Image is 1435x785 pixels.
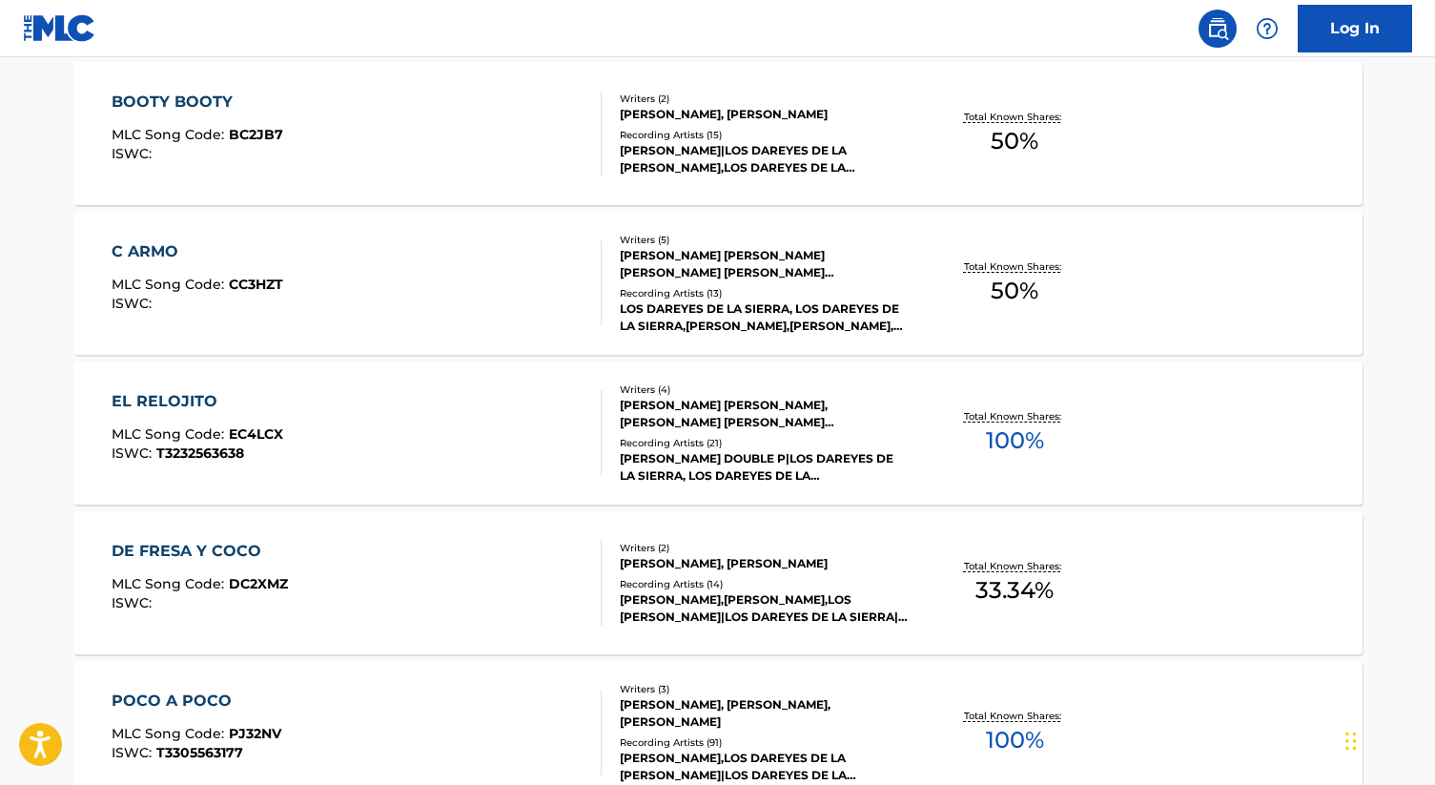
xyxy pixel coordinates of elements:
[1248,10,1286,48] div: Help
[112,240,283,263] div: C ARMO
[112,145,156,162] span: ISWC :
[620,300,908,335] div: LOS DAREYES DE LA SIERRA, LOS DAREYES DE LA SIERRA,[PERSON_NAME],[PERSON_NAME], [PERSON_NAME]|LOS...
[1298,5,1412,52] a: Log In
[156,744,243,761] span: T3305563177
[112,594,156,611] span: ISWC :
[112,444,156,462] span: ISWC :
[229,725,281,742] span: PJ32NV
[1345,713,1357,770] div: Drag
[991,124,1038,158] span: 50 %
[964,709,1066,723] p: Total Known Shares:
[112,744,156,761] span: ISWC :
[1206,17,1229,40] img: search
[620,233,908,247] div: Writers ( 5 )
[964,259,1066,274] p: Total Known Shares:
[620,735,908,750] div: Recording Artists ( 91 )
[112,690,281,713] div: POCO A POCO
[229,425,283,443] span: EC4LCX
[112,390,283,413] div: EL RELOJITO
[986,723,1044,757] span: 100 %
[73,212,1363,355] a: C ARMOMLC Song Code:CC3HZTISWC:Writers (5)[PERSON_NAME] [PERSON_NAME] [PERSON_NAME] [PERSON_NAME]...
[620,450,908,485] div: [PERSON_NAME] DOUBLE P|LOS DAREYES DE LA SIERRA, LOS DAREYES DE LA [PERSON_NAME] DOUBLE P, LOS DA...
[620,128,908,142] div: Recording Artists ( 15 )
[1256,17,1279,40] img: help
[975,573,1054,608] span: 33.34 %
[73,511,1363,654] a: DE FRESA Y COCOMLC Song Code:DC2XMZISWC:Writers (2)[PERSON_NAME], [PERSON_NAME]Recording Artists ...
[964,110,1066,124] p: Total Known Shares:
[1340,693,1435,785] iframe: Chat Widget
[620,286,908,300] div: Recording Artists ( 13 )
[112,295,156,312] span: ISWC :
[620,682,908,696] div: Writers ( 3 )
[112,725,229,742] span: MLC Song Code :
[620,106,908,123] div: [PERSON_NAME], [PERSON_NAME]
[986,423,1044,458] span: 100 %
[23,14,96,42] img: MLC Logo
[620,247,908,281] div: [PERSON_NAME] [PERSON_NAME] [PERSON_NAME] [PERSON_NAME] [PERSON_NAME] [PERSON_NAME] DE [PERSON_NAME]
[229,276,283,293] span: CC3HZT
[620,696,908,731] div: [PERSON_NAME], [PERSON_NAME], [PERSON_NAME]
[620,541,908,555] div: Writers ( 2 )
[1199,10,1237,48] a: Public Search
[964,559,1066,573] p: Total Known Shares:
[620,577,908,591] div: Recording Artists ( 14 )
[112,540,288,563] div: DE FRESA Y COCO
[620,92,908,106] div: Writers ( 2 )
[620,142,908,176] div: [PERSON_NAME]|LOS DAREYES DE LA [PERSON_NAME],LOS DAREYES DE LA [PERSON_NAME] R [PERSON_NAME] & L...
[112,126,229,143] span: MLC Song Code :
[620,591,908,626] div: [PERSON_NAME],[PERSON_NAME],LOS [PERSON_NAME]|LOS DAREYES DE LA SIERRA|[PERSON_NAME], [PERSON_NAM...
[991,274,1038,308] span: 50 %
[73,62,1363,205] a: BOOTY BOOTYMLC Song Code:BC2JB7ISWC:Writers (2)[PERSON_NAME], [PERSON_NAME]Recording Artists (15)...
[620,750,908,784] div: [PERSON_NAME],LOS DAREYES DE LA [PERSON_NAME]|LOS DAREYES DE LA [PERSON_NAME], [PERSON_NAME], LOS...
[156,444,244,462] span: T3232563638
[620,397,908,431] div: [PERSON_NAME] [PERSON_NAME], [PERSON_NAME] [PERSON_NAME] [PERSON_NAME]
[229,126,283,143] span: BC2JB7
[112,91,283,114] div: BOOTY BOOTY
[964,409,1066,423] p: Total Known Shares:
[112,425,229,443] span: MLC Song Code :
[620,382,908,397] div: Writers ( 4 )
[620,555,908,572] div: [PERSON_NAME], [PERSON_NAME]
[112,575,229,592] span: MLC Song Code :
[620,436,908,450] div: Recording Artists ( 21 )
[112,276,229,293] span: MLC Song Code :
[73,362,1363,505] a: EL RELOJITOMLC Song Code:EC4LCXISWC:T3232563638Writers (4)[PERSON_NAME] [PERSON_NAME], [PERSON_NA...
[229,575,288,592] span: DC2XMZ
